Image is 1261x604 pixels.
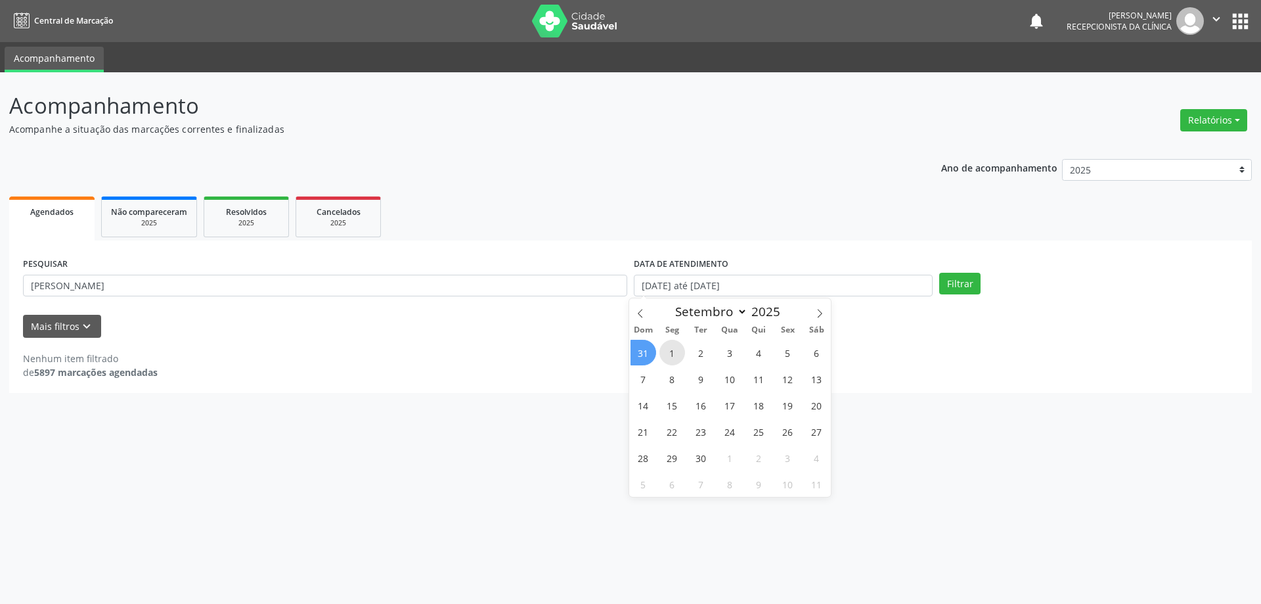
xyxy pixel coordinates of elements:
[659,419,685,444] span: Setembro 22, 2025
[213,218,279,228] div: 2025
[630,471,656,497] span: Outubro 5, 2025
[717,471,743,497] span: Outubro 8, 2025
[226,206,267,218] span: Resolvidos
[1176,7,1204,35] img: img
[9,122,879,136] p: Acompanhe a situação das marcações correntes e finalizadas
[659,392,685,418] span: Setembro 15, 2025
[30,206,74,218] span: Agendados
[23,254,68,275] label: PESQUISAR
[688,445,714,471] span: Setembro 30, 2025
[34,366,158,379] strong: 5897 marcações agendadas
[79,319,94,334] i: keyboard_arrow_down
[747,303,791,320] input: Year
[111,218,187,228] div: 2025
[717,366,743,392] span: Setembro 10, 2025
[9,89,879,122] p: Acompanhamento
[34,15,113,26] span: Central de Marcação
[688,366,714,392] span: Setembro 9, 2025
[634,275,933,297] input: Selecione um intervalo
[688,471,714,497] span: Outubro 7, 2025
[775,471,801,497] span: Outubro 10, 2025
[717,445,743,471] span: Outubro 1, 2025
[804,445,830,471] span: Outubro 4, 2025
[715,326,744,335] span: Qua
[23,352,158,365] div: Nenhum item filtrado
[669,302,748,321] select: Month
[688,419,714,444] span: Setembro 23, 2025
[9,10,113,32] a: Central de Marcação
[630,445,656,471] span: Setembro 28, 2025
[1180,109,1247,131] button: Relatórios
[1027,12,1046,30] button: notifications
[775,419,801,444] span: Setembro 26, 2025
[775,366,801,392] span: Setembro 12, 2025
[23,275,627,297] input: Nome, CNS
[657,326,686,335] span: Seg
[630,392,656,418] span: Setembro 14, 2025
[775,340,801,365] span: Setembro 5, 2025
[939,273,981,295] button: Filtrar
[1209,12,1224,26] i: 
[802,326,831,335] span: Sáb
[746,392,772,418] span: Setembro 18, 2025
[5,47,104,72] a: Acompanhamento
[717,392,743,418] span: Setembro 17, 2025
[686,326,715,335] span: Ter
[634,254,728,275] label: DATA DE ATENDIMENTO
[717,340,743,365] span: Setembro 3, 2025
[804,419,830,444] span: Setembro 27, 2025
[659,445,685,471] span: Setembro 29, 2025
[659,471,685,497] span: Outubro 6, 2025
[1229,10,1252,33] button: apps
[775,392,801,418] span: Setembro 19, 2025
[775,445,801,471] span: Outubro 3, 2025
[941,159,1057,175] p: Ano de acompanhamento
[773,326,802,335] span: Sex
[23,315,101,338] button: Mais filtroskeyboard_arrow_down
[717,419,743,444] span: Setembro 24, 2025
[746,419,772,444] span: Setembro 25, 2025
[744,326,773,335] span: Qui
[305,218,371,228] div: 2025
[746,445,772,471] span: Outubro 2, 2025
[804,366,830,392] span: Setembro 13, 2025
[317,206,361,218] span: Cancelados
[111,206,187,218] span: Não compareceram
[804,471,830,497] span: Outubro 11, 2025
[804,392,830,418] span: Setembro 20, 2025
[688,340,714,365] span: Setembro 2, 2025
[630,340,656,365] span: Agosto 31, 2025
[746,471,772,497] span: Outubro 9, 2025
[746,366,772,392] span: Setembro 11, 2025
[659,366,685,392] span: Setembro 8, 2025
[630,419,656,444] span: Setembro 21, 2025
[1204,7,1229,35] button: 
[630,366,656,392] span: Setembro 7, 2025
[746,340,772,365] span: Setembro 4, 2025
[688,392,714,418] span: Setembro 16, 2025
[1067,21,1172,32] span: Recepcionista da clínica
[804,340,830,365] span: Setembro 6, 2025
[23,365,158,379] div: de
[659,340,685,365] span: Setembro 1, 2025
[1067,10,1172,21] div: [PERSON_NAME]
[629,326,658,335] span: Dom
